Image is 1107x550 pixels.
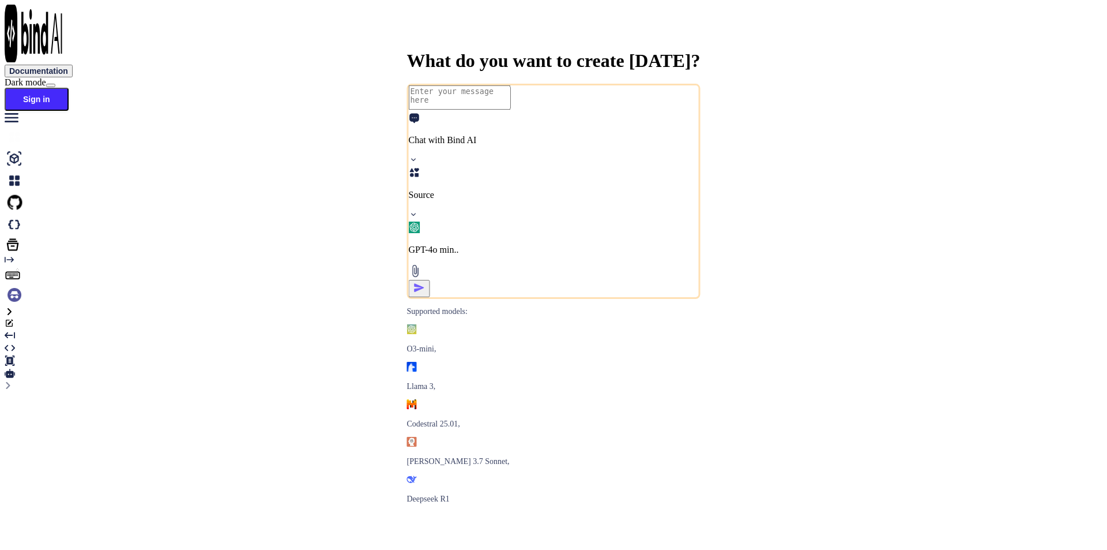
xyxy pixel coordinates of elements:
[407,399,417,409] img: Mistral-AI
[407,362,417,372] img: Llama2
[5,88,69,111] button: Sign in
[407,345,701,354] p: O3-mini,
[407,457,701,466] p: [PERSON_NAME] 3.7 Sonnet,
[409,245,699,255] p: GPT-4o min..
[409,135,699,145] p: Chat with Bind AI
[409,209,419,219] img: Pick Models
[9,66,68,76] span: Documentation
[5,5,62,62] img: Bind AI
[413,282,426,294] img: icon
[407,324,417,334] img: GPT-4
[407,474,417,484] img: claude
[5,149,24,169] img: ai-studio
[407,50,701,71] span: What do you want to create [DATE]?
[5,65,73,77] button: Documentation
[407,382,701,391] p: Llama 3,
[5,215,24,234] img: darkCloudIdeIcon
[407,307,701,316] p: Supported models:
[5,171,24,190] img: chat
[409,155,419,164] img: Pick Tools
[407,495,701,504] p: Deepseek R1
[5,127,24,147] img: chat
[5,285,24,305] img: signin
[409,222,420,233] img: GPT-4o mini
[407,420,701,429] p: Codestral 25.01,
[409,264,422,278] img: attachment
[5,193,24,212] img: githubLight
[407,437,417,447] img: claude
[409,190,699,200] p: Source
[5,77,46,87] span: Dark mode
